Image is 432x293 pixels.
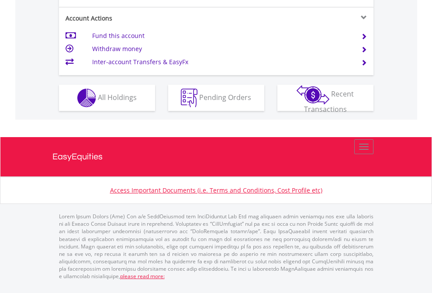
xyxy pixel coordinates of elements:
[98,92,137,102] span: All Holdings
[77,89,96,107] img: holdings-wht.png
[59,213,373,280] p: Lorem Ipsum Dolors (Ame) Con a/e SeddOeiusmod tem InciDiduntut Lab Etd mag aliquaen admin veniamq...
[110,186,322,194] a: Access Important Documents (i.e. Terms and Conditions, Cost Profile etc)
[297,85,329,104] img: transactions-zar-wht.png
[199,92,251,102] span: Pending Orders
[59,85,155,111] button: All Holdings
[120,272,165,280] a: please read more:
[59,14,216,23] div: Account Actions
[92,42,350,55] td: Withdraw money
[181,89,197,107] img: pending_instructions-wht.png
[92,55,350,69] td: Inter-account Transfers & EasyFx
[277,85,373,111] button: Recent Transactions
[52,137,380,176] a: EasyEquities
[168,85,264,111] button: Pending Orders
[92,29,350,42] td: Fund this account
